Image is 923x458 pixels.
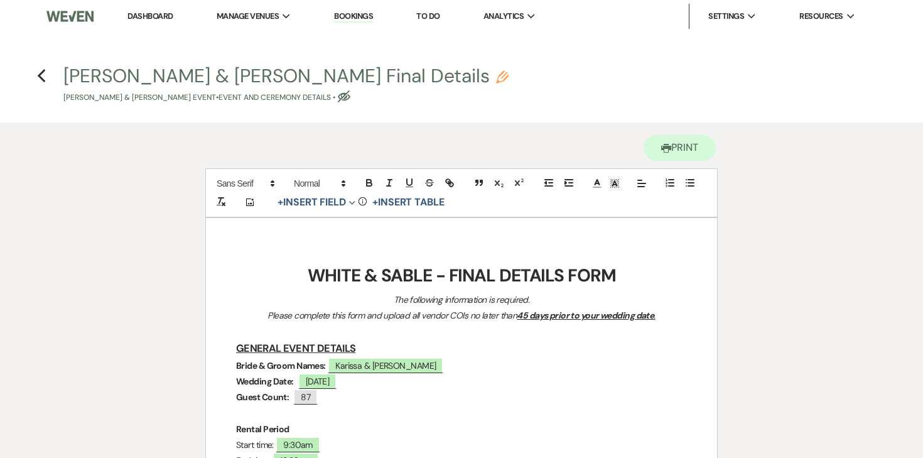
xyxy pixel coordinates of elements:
[328,357,443,373] span: Karissa & [PERSON_NAME]
[654,310,655,321] u: .
[799,10,843,23] span: Resources
[633,176,650,191] span: Alignment
[308,264,616,287] strong: WHITE & SABLE - FINAL DETAILS FORM
[236,342,355,355] u: GENERAL EVENT DETAILS
[368,195,449,210] button: +Insert Table
[217,10,279,23] span: Manage Venues
[273,195,360,210] button: Insert Field
[127,11,173,21] a: Dashboard
[276,437,320,452] span: 9:30am
[708,10,744,23] span: Settings
[278,197,283,207] span: +
[372,197,378,207] span: +
[46,3,94,30] img: Weven Logo
[236,437,687,453] p: Start time:
[288,176,350,191] span: Header Formats
[644,135,716,161] button: Print
[63,67,509,104] button: [PERSON_NAME] & [PERSON_NAME] Final Details[PERSON_NAME] & [PERSON_NAME] Event•Event and Ceremony...
[267,310,517,321] em: Please complete this form and upload all vendor COIs no later than
[416,11,440,21] a: To Do
[606,176,623,191] span: Text Background Color
[394,294,530,305] em: The following information is required.
[517,310,654,321] u: 45 days prior to your wedding date
[298,373,337,389] span: [DATE]
[483,10,524,23] span: Analytics
[63,92,509,104] p: [PERSON_NAME] & [PERSON_NAME] Event • Event and Ceremony Details •
[236,423,289,435] strong: Rental Period
[334,11,373,23] a: Bookings
[236,360,326,371] strong: Bride & Groom Names:
[293,389,318,405] span: 87
[236,376,294,387] strong: Wedding Date:
[236,391,289,403] strong: Guest Count:
[588,176,606,191] span: Text Color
